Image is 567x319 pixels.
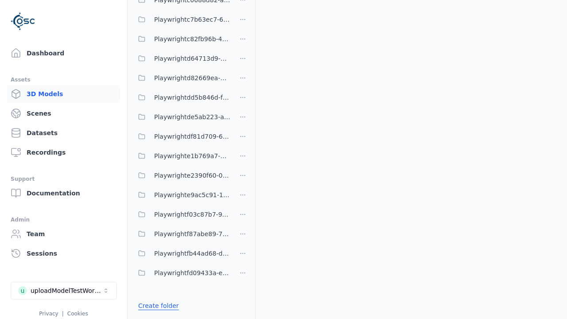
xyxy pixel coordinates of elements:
a: Privacy [39,311,58,317]
span: Playwrightfd09433a-e09a-46f2-a8d1-9ed2645adf93 [154,268,230,278]
a: Dashboard [7,44,120,62]
button: Playwrightd82669ea-7e85-4c9c-baa9-790b3846e5ad [133,69,230,87]
span: Playwrightc82fb96b-42f5-440a-9de8-28ca47eafec2 [154,34,230,44]
span: Playwrighte1b769a7-7552-459c-9171-81ddfa2a54bc [154,151,230,161]
button: Playwrightc82fb96b-42f5-440a-9de8-28ca47eafec2 [133,30,230,48]
a: Cookies [67,311,88,317]
button: Select a workspace [11,282,117,300]
span: Playwrightdf81d709-6511-4a67-8e35-601024cdf8cb [154,131,230,142]
span: Playwrightf03c87b7-9018-4775-a7d1-b47fea0411a7 [154,209,230,220]
div: u [18,286,27,295]
a: Create folder [138,301,179,310]
button: Playwrightfd09433a-e09a-46f2-a8d1-9ed2645adf93 [133,264,230,282]
span: Playwrightd64713d9-838e-46dc-8759-2d644763092b [154,53,230,64]
span: Playwrighte2390f60-03f3-479d-b54a-66d59fed9540 [154,170,230,181]
a: Team [7,225,120,243]
button: Playwrighte9ac5c91-1b2b-4bc1-b5a3-a4be549dee4f [133,186,230,204]
a: Sessions [7,245,120,262]
span: | [62,311,64,317]
a: Documentation [7,184,120,202]
button: Playwrightc7b63ec7-6d69-439c-9a57-174511f99a72 [133,11,230,28]
span: Playwrightde5ab223-a0f8-4a97-be4c-ac610507c281 [154,112,230,122]
div: uploadModelTestWorkspace [31,286,102,295]
div: Assets [11,74,117,85]
img: Logo [11,9,35,34]
a: Datasets [7,124,120,142]
span: Playwrightf87abe89-795a-4558-b272-1516c46e3a97 [154,229,230,239]
span: Playwrighte9ac5c91-1b2b-4bc1-b5a3-a4be549dee4f [154,190,230,200]
span: Playwrightfb44ad68-da23-4d2e-bdbe-6e902587d381 [154,248,230,259]
a: Recordings [7,144,120,161]
span: Playwrightdd5b846d-fd3c-438e-8fe9-9994751102c7 [154,92,230,103]
a: Scenes [7,105,120,122]
button: Create folder [133,298,184,314]
button: Playwrightf87abe89-795a-4558-b272-1516c46e3a97 [133,225,230,243]
span: Playwrightd82669ea-7e85-4c9c-baa9-790b3846e5ad [154,73,230,83]
button: Playwrightf03c87b7-9018-4775-a7d1-b47fea0411a7 [133,206,230,223]
button: Playwrightfb44ad68-da23-4d2e-bdbe-6e902587d381 [133,245,230,262]
div: Support [11,174,117,184]
a: 3D Models [7,85,120,103]
span: Playwrightc7b63ec7-6d69-439c-9a57-174511f99a72 [154,14,230,25]
button: Playwrighte2390f60-03f3-479d-b54a-66d59fed9540 [133,167,230,184]
button: Playwrightde5ab223-a0f8-4a97-be4c-ac610507c281 [133,108,230,126]
button: Playwrightd64713d9-838e-46dc-8759-2d644763092b [133,50,230,67]
button: Playwrightdd5b846d-fd3c-438e-8fe9-9994751102c7 [133,89,230,106]
button: Playwrightdf81d709-6511-4a67-8e35-601024cdf8cb [133,128,230,145]
button: Playwrighte1b769a7-7552-459c-9171-81ddfa2a54bc [133,147,230,165]
div: Admin [11,214,117,225]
